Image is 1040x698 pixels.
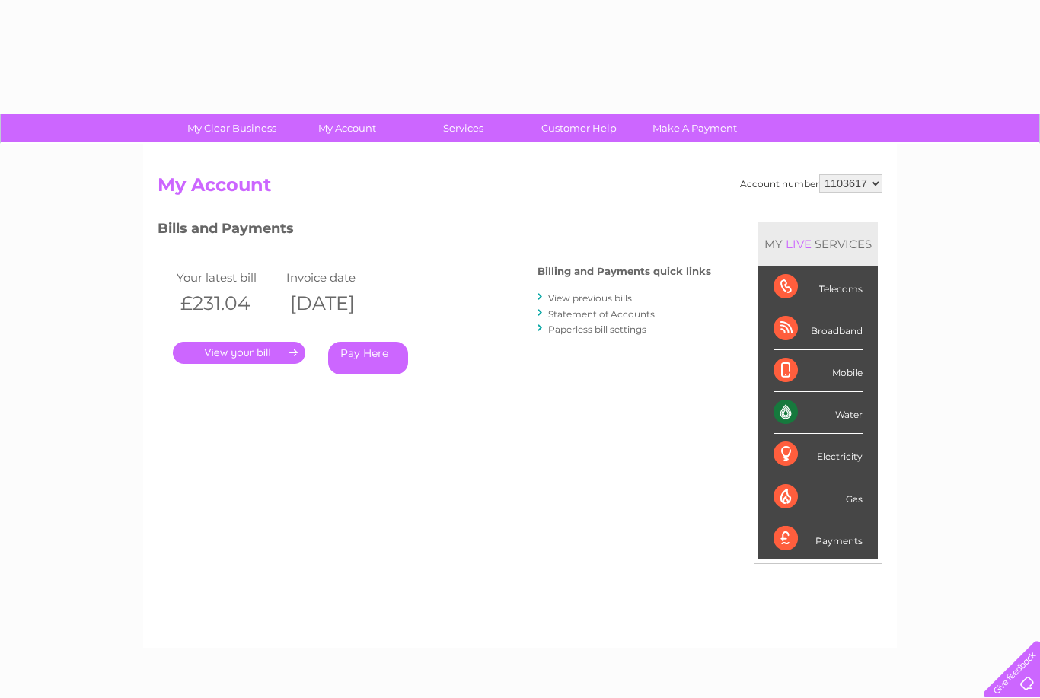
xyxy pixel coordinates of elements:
[774,518,863,559] div: Payments
[400,114,526,142] a: Services
[774,308,863,350] div: Broadband
[328,342,408,374] a: Pay Here
[740,174,882,193] div: Account number
[774,392,863,434] div: Water
[173,288,282,319] th: £231.04
[282,288,392,319] th: [DATE]
[285,114,410,142] a: My Account
[548,324,646,335] a: Paperless bill settings
[548,308,655,320] a: Statement of Accounts
[282,267,392,288] td: Invoice date
[173,342,305,364] a: .
[774,434,863,476] div: Electricity
[158,218,711,244] h3: Bills and Payments
[158,174,882,203] h2: My Account
[548,292,632,304] a: View previous bills
[774,350,863,392] div: Mobile
[632,114,758,142] a: Make A Payment
[169,114,295,142] a: My Clear Business
[173,267,282,288] td: Your latest bill
[758,222,878,266] div: MY SERVICES
[774,476,863,518] div: Gas
[516,114,642,142] a: Customer Help
[774,266,863,308] div: Telecoms
[783,237,815,251] div: LIVE
[538,266,711,277] h4: Billing and Payments quick links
